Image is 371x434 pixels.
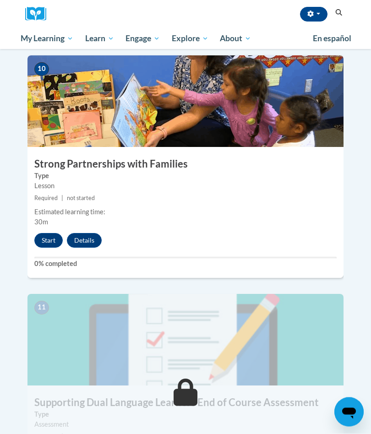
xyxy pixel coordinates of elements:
[79,28,120,49] a: Learn
[25,7,53,21] img: Logo brand
[67,195,95,202] span: not started
[85,33,114,44] span: Learn
[34,181,337,191] div: Lesson
[27,294,344,386] img: Course Image
[27,396,344,410] h3: Supporting Dual Language Learners End of Course Assessment
[220,33,251,44] span: About
[67,233,102,248] button: Details
[34,259,337,269] label: 0% completed
[25,7,53,21] a: Cox Campus
[313,33,351,43] span: En español
[14,28,357,49] div: Main menu
[34,195,58,202] span: Required
[334,397,364,427] iframe: Button to launch messaging window
[214,28,257,49] a: About
[34,420,337,430] div: Assessment
[61,195,63,202] span: |
[34,63,49,76] span: 10
[166,28,214,49] a: Explore
[34,171,337,181] label: Type
[21,33,73,44] span: My Learning
[15,28,79,49] a: My Learning
[27,157,344,172] h3: Strong Partnerships with Families
[300,7,327,22] button: Account Settings
[34,410,337,420] label: Type
[125,33,160,44] span: Engage
[34,218,48,226] span: 30m
[120,28,166,49] a: Engage
[27,56,344,147] img: Course Image
[307,29,357,48] a: En español
[34,207,337,217] div: Estimated learning time:
[34,301,49,315] span: 11
[34,233,63,248] button: Start
[172,33,208,44] span: Explore
[332,7,346,18] button: Search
